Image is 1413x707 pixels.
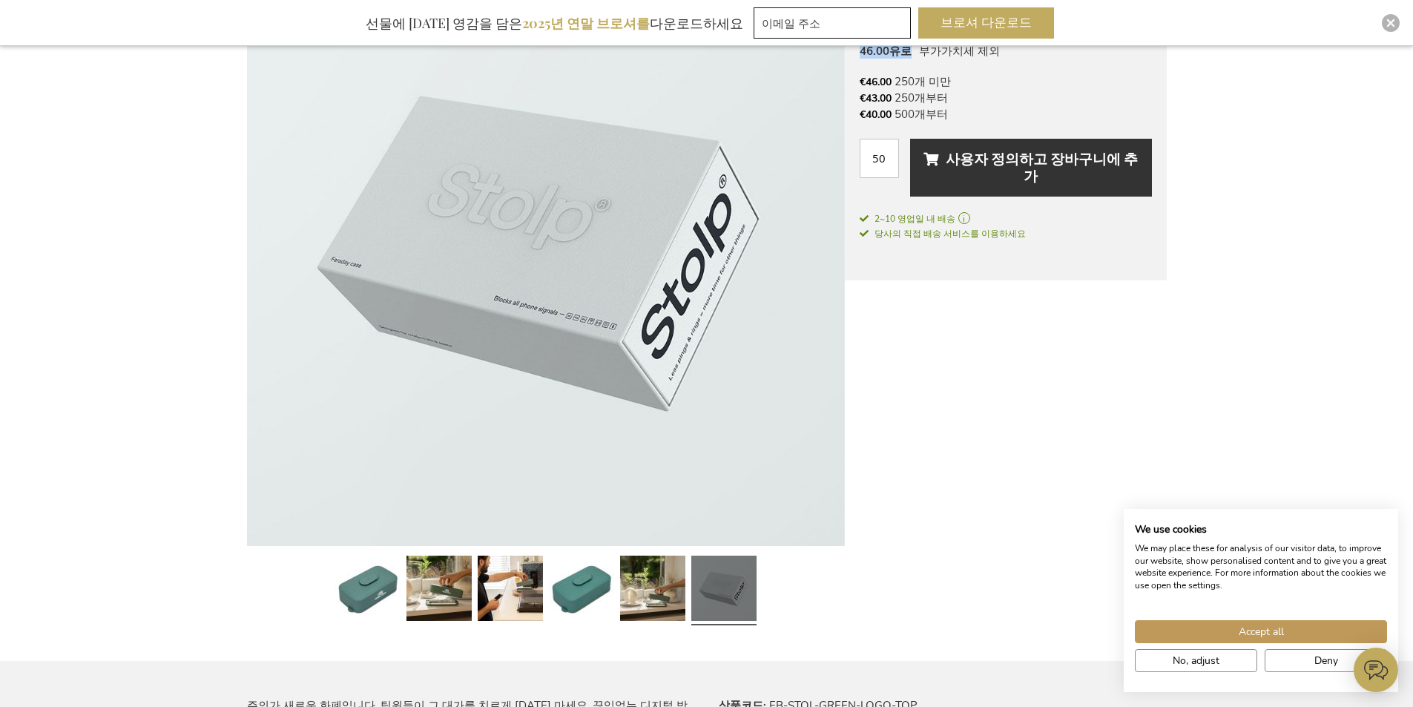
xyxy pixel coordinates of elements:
[691,550,757,631] a: 스톨프 디지털 디톡스 박스 - 상단에 로고 있음
[650,14,743,32] font: 다운로드하세요
[875,228,1026,240] font: 당사의 직접 배송 서비스를 이용하세요
[875,213,955,225] font: 2~10 영업일 내 배송
[860,226,1026,240] a: 당사의 직접 배송 서비스를 이용하세요
[860,139,899,178] input: 수량
[910,139,1151,197] button: 사용자 정의하고 장바구니에 추가
[941,15,1032,30] font: 브로셔 다운로드
[335,550,401,631] a: 스톨프 디지털 디톡스 박스 - 그린
[1386,19,1395,27] img: 닫다
[1135,523,1387,536] h2: We use cookies
[918,7,1054,39] button: 브로셔 다운로드
[1239,624,1284,639] span: Accept all
[1135,649,1257,672] button: Adjust cookie preferences
[1173,653,1219,668] span: No, adjust
[620,550,685,631] a: 스톨프 디지털 디톡스 박스 - 상단에 로고 있음
[754,7,915,43] form: 마케팅 제안 및 프로모션
[1354,648,1398,692] iframe: belco-activator-frame
[754,7,911,39] input: 이메일 주소
[366,14,522,32] font: 선물에 [DATE] 영감을 담은
[860,212,1152,226] a: 2~10 영업일 내 배송
[860,91,892,105] font: €43.00
[895,74,951,89] font: 250개 미만
[895,91,948,105] font: 250개부터
[946,148,1138,188] font: 사용자 정의하고 장바구니에 추가
[1265,649,1387,672] button: Deny all cookies
[478,550,543,631] a: 스톨프 디지털 디톡스 박스 - 상단에 로고 있음
[549,550,614,631] a: 스톨프 디지털 디톡스 박스 - 상단에 로고 있음
[919,44,1000,59] font: 부가가치세 제외
[860,75,892,89] font: €46.00
[860,108,892,122] font: €40.00
[1314,653,1338,668] span: Deny
[1382,14,1400,32] div: 닫다
[895,107,948,122] font: 500개부터
[406,550,472,631] a: 스톨프 디지털 디톡스 박스 - 그린
[1135,542,1387,592] p: We may place these for analysis of our visitor data, to improve our website, show personalised co...
[522,14,650,32] font: 2025년 연말 브로셔를
[860,44,912,59] font: 46.00유로
[1135,620,1387,643] button: Accept all cookies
